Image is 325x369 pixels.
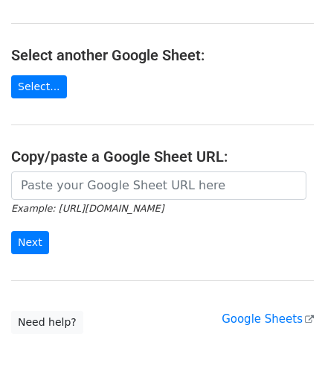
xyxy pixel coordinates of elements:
[11,148,314,165] h4: Copy/paste a Google Sheet URL:
[11,75,67,98] a: Select...
[11,171,306,200] input: Paste your Google Sheet URL here
[11,311,83,334] a: Need help?
[11,231,49,254] input: Next
[11,46,314,64] h4: Select another Google Sheet:
[222,312,314,326] a: Google Sheets
[251,297,325,369] iframe: Chat Widget
[11,203,164,214] small: Example: [URL][DOMAIN_NAME]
